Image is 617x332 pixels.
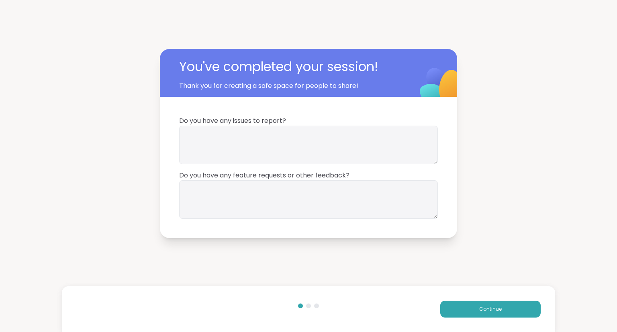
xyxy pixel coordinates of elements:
span: Do you have any issues to report? [179,116,438,126]
img: ShareWell Logomark [401,47,481,127]
span: Do you have any feature requests or other feedback? [179,171,438,180]
button: Continue [440,301,541,318]
span: Thank you for creating a safe space for people to share! [179,81,400,91]
span: Continue [479,306,502,313]
span: You've completed your session! [179,57,412,76]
